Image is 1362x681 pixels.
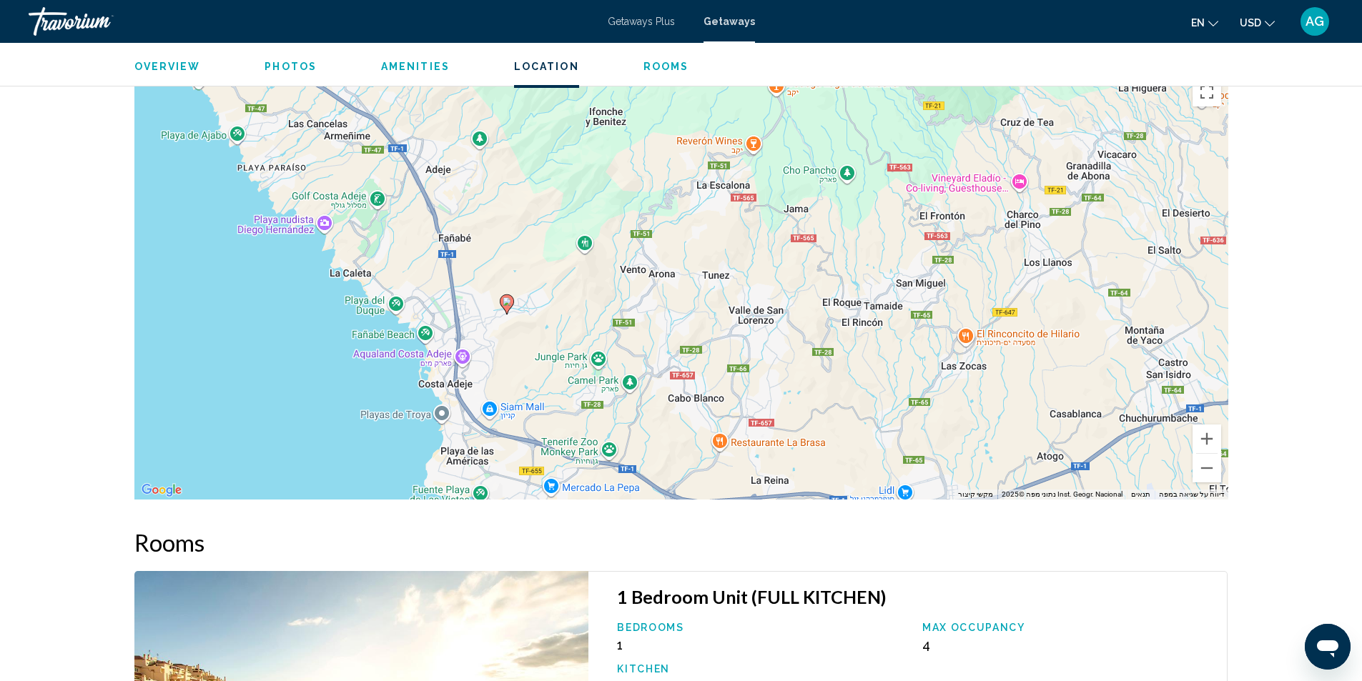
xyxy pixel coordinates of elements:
[1193,424,1221,453] button: הגדלת התצוגה
[958,489,993,499] button: מקשי קיצור
[1296,6,1333,36] button: User Menu
[922,637,930,652] span: 4
[617,637,623,652] span: 1
[134,60,201,73] button: Overview
[138,481,185,499] img: Google
[514,60,579,73] button: Location
[1305,624,1351,670] iframe: לחצן לפתיחת חלון הודעות הטקסט
[265,61,317,72] span: Photos
[29,7,593,36] a: Travorium
[922,622,1213,633] p: Max Occupancy
[1002,490,1122,498] span: נתוני מפה ©2025 Inst. Geogr. Nacional
[643,61,689,72] span: Rooms
[1191,12,1218,33] button: Change language
[617,586,1213,607] h3: 1 Bedroom Unit (FULL KITCHEN)
[134,528,1228,557] h2: Rooms
[381,60,450,73] button: Amenities
[704,16,755,27] a: Getaways
[1240,17,1261,29] span: USD
[138,481,185,499] a: ‏פתיחת האזור הזה במפות Google (ייפתח חלון חדש)
[643,60,689,73] button: Rooms
[381,61,450,72] span: Amenities
[617,622,908,633] p: Bedrooms
[1306,14,1324,29] span: AG
[1191,17,1205,29] span: en
[1193,454,1221,482] button: הקטנת התצוגה
[1131,490,1150,498] a: תנאים
[265,60,317,73] button: Photos
[608,16,675,27] a: Getaways Plus
[514,61,579,72] span: Location
[1240,12,1275,33] button: Change currency
[134,61,201,72] span: Overview
[1193,78,1221,106] button: החלפה של מצב תצוגה למסך מלא
[617,663,908,675] p: Kitchen
[1159,490,1224,498] a: דיווח על שגיאה במפה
